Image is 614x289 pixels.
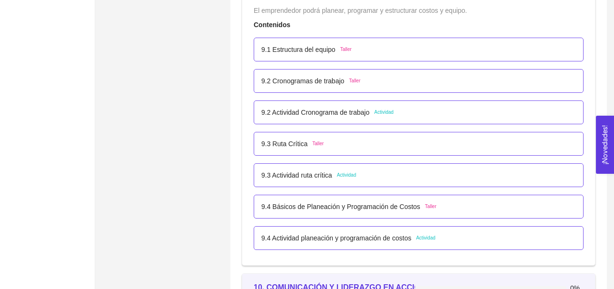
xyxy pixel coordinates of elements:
span: Taller [349,77,360,85]
button: Open Feedback Widget [596,116,614,174]
span: Actividad [416,234,436,242]
p: 9.4 Básicos de Planeación y Programación de Costos [261,201,420,212]
span: Taller [425,203,436,210]
p: 9.3 Ruta Crítica [261,139,307,149]
p: 9.3 Actividad ruta crítica [261,170,332,180]
strong: Contenidos [254,21,290,29]
span: Taller [312,140,324,148]
span: Actividad [337,171,357,179]
p: 9.1 Estructura del equipo [261,44,336,55]
p: 9.2 Actividad Cronograma de trabajo [261,107,369,118]
p: 9.4 Actividad planeación y programación de costos [261,233,411,243]
span: Actividad [374,109,394,116]
span: Taller [340,46,352,53]
span: El emprendedor podrá planear, programar y estructurar costos y equipo. [254,7,467,14]
p: 9.2 Cronogramas de trabajo [261,76,344,86]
